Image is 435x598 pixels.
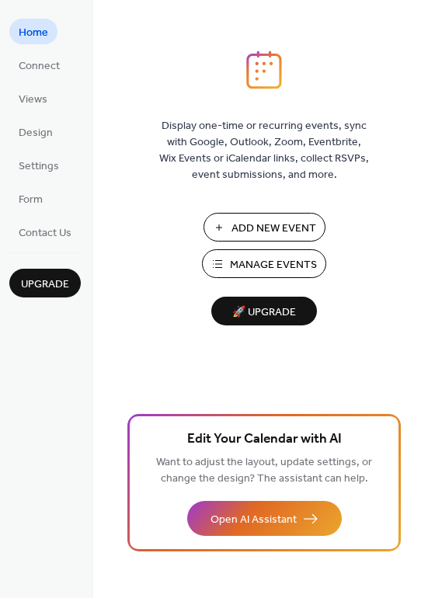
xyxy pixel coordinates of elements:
[211,297,317,325] button: 🚀 Upgrade
[9,152,68,178] a: Settings
[19,92,47,108] span: Views
[204,213,325,242] button: Add New Event
[19,192,43,208] span: Form
[9,19,57,44] a: Home
[187,501,342,536] button: Open AI Assistant
[202,249,326,278] button: Manage Events
[9,186,52,211] a: Form
[211,512,297,528] span: Open AI Assistant
[19,225,71,242] span: Contact Us
[19,158,59,175] span: Settings
[9,219,81,245] a: Contact Us
[187,429,342,450] span: Edit Your Calendar with AI
[21,276,69,293] span: Upgrade
[159,118,369,183] span: Display one-time or recurring events, sync with Google, Outlook, Zoom, Eventbrite, Wix Events or ...
[156,452,372,489] span: Want to adjust the layout, update settings, or change the design? The assistant can help.
[246,50,282,89] img: logo_icon.svg
[9,52,69,78] a: Connect
[19,125,53,141] span: Design
[19,25,48,41] span: Home
[19,58,60,75] span: Connect
[9,85,57,111] a: Views
[9,119,62,144] a: Design
[230,257,317,273] span: Manage Events
[231,221,316,237] span: Add New Event
[221,302,308,323] span: 🚀 Upgrade
[9,269,81,297] button: Upgrade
